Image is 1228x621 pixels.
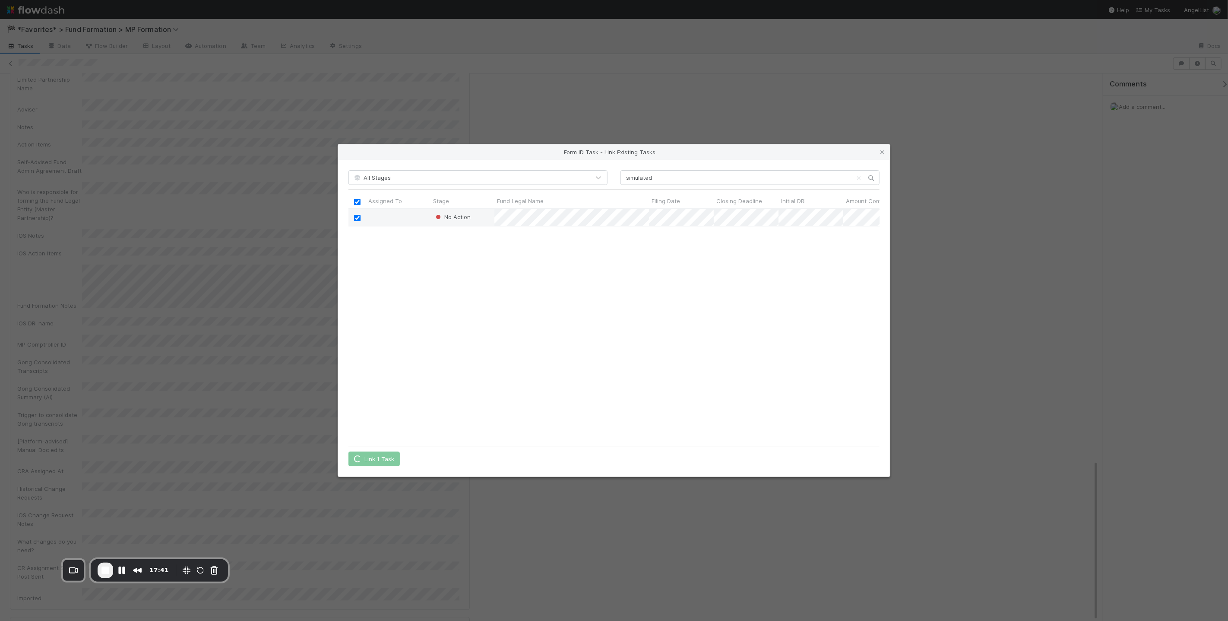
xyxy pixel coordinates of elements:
[348,452,400,466] button: Link 1 Task
[434,213,471,221] div: No Action
[497,197,544,205] span: Fund Legal Name
[620,170,880,185] input: Search
[354,199,361,205] input: Toggle All Rows Selected
[353,174,391,181] span: All Stages
[368,197,402,205] span: Assigned To
[846,197,898,205] span: Amount Committed
[338,144,890,160] div: Form ID Task - Link Existing Tasks
[354,215,361,221] input: Toggle Row Selected
[433,197,449,205] span: Stage
[781,197,806,205] span: Initial DRI
[716,197,762,205] span: Closing Deadline
[434,213,471,220] span: No Action
[652,197,680,205] span: Filing Date
[855,171,863,185] button: Clear search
